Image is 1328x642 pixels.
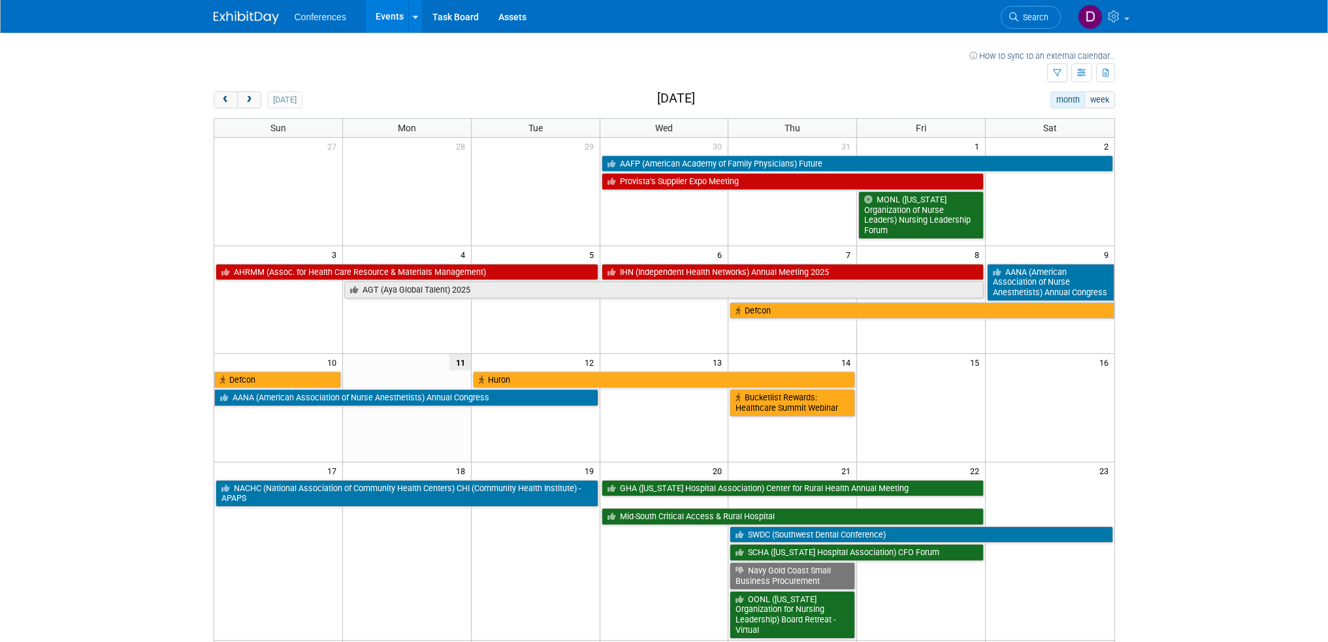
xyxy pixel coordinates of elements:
[583,462,600,479] span: 19
[730,302,1114,319] a: Defcon
[214,91,238,108] button: prev
[602,508,984,525] a: Mid-South Critical Access & Rural Hospital
[858,191,984,239] a: MONL ([US_STATE] Organization of Nurse Leaders) Nursing Leadership Forum
[969,354,985,370] span: 15
[1043,123,1057,133] span: Sat
[840,354,856,370] span: 14
[1098,462,1114,479] span: 23
[326,462,342,479] span: 17
[1098,354,1114,370] span: 16
[295,12,346,22] span: Conferences
[730,591,855,639] a: OONL ([US_STATE] Organization for Nursing Leadership) Board Retreat - Virtual
[214,11,279,24] img: ExhibitDay
[840,462,856,479] span: 21
[216,264,598,281] a: AHRMM (Assoc. for Health Care Resource & Materials Management)
[602,480,984,497] a: GHA ([US_STATE] Hospital Association) Center for Rural Health Annual Meeting
[602,173,984,190] a: Provista’s Supplier Expo Meeting
[730,562,855,589] a: Navy Gold Coast Small Business Procurement
[969,462,985,479] span: 22
[344,281,984,298] a: AGT (Aya Global Talent) 2025
[459,246,471,263] span: 4
[214,372,341,389] a: Defcon
[730,389,855,416] a: Bucketlist Rewards: Healthcare Summit Webinar
[1001,6,1061,29] a: Search
[449,354,471,370] span: 11
[730,526,1112,543] a: SWDC (Southwest Dental Conference)
[973,246,985,263] span: 8
[711,354,728,370] span: 13
[528,123,543,133] span: Tue
[1050,91,1085,108] button: month
[455,462,471,479] span: 18
[583,354,600,370] span: 12
[840,138,856,154] span: 31
[326,138,342,154] span: 27
[214,389,598,406] a: AANA (American Association of Nurse Anesthetists) Annual Congress
[270,123,286,133] span: Sun
[785,123,800,133] span: Thu
[969,51,1115,61] a: How to sync to an external calendar...
[716,246,728,263] span: 6
[711,462,728,479] span: 20
[588,246,600,263] span: 5
[326,354,342,370] span: 10
[473,372,856,389] a: Huron
[602,264,984,281] a: IHN (Independent Health Networks) Annual Meeting 2025
[655,123,673,133] span: Wed
[711,138,728,154] span: 30
[916,123,926,133] span: Fri
[583,138,600,154] span: 29
[398,123,416,133] span: Mon
[730,544,984,561] a: SCHA ([US_STATE] Hospital Association) CFO Forum
[237,91,261,108] button: next
[1078,5,1103,29] img: Dolores Basilio
[1103,246,1114,263] span: 9
[331,246,342,263] span: 3
[1103,138,1114,154] span: 2
[602,155,1113,172] a: AAFP (American Academy of Family Physicians) Future
[845,246,856,263] span: 7
[973,138,985,154] span: 1
[216,480,598,507] a: NACHC (National Association of Community Health Centers) CHI (Community Health Institute) - APAPS
[1018,12,1048,22] span: Search
[657,91,695,106] h2: [DATE]
[267,91,302,108] button: [DATE]
[455,138,471,154] span: 28
[987,264,1114,301] a: AANA (American Association of Nurse Anesthetists) Annual Congress
[1084,91,1114,108] button: week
